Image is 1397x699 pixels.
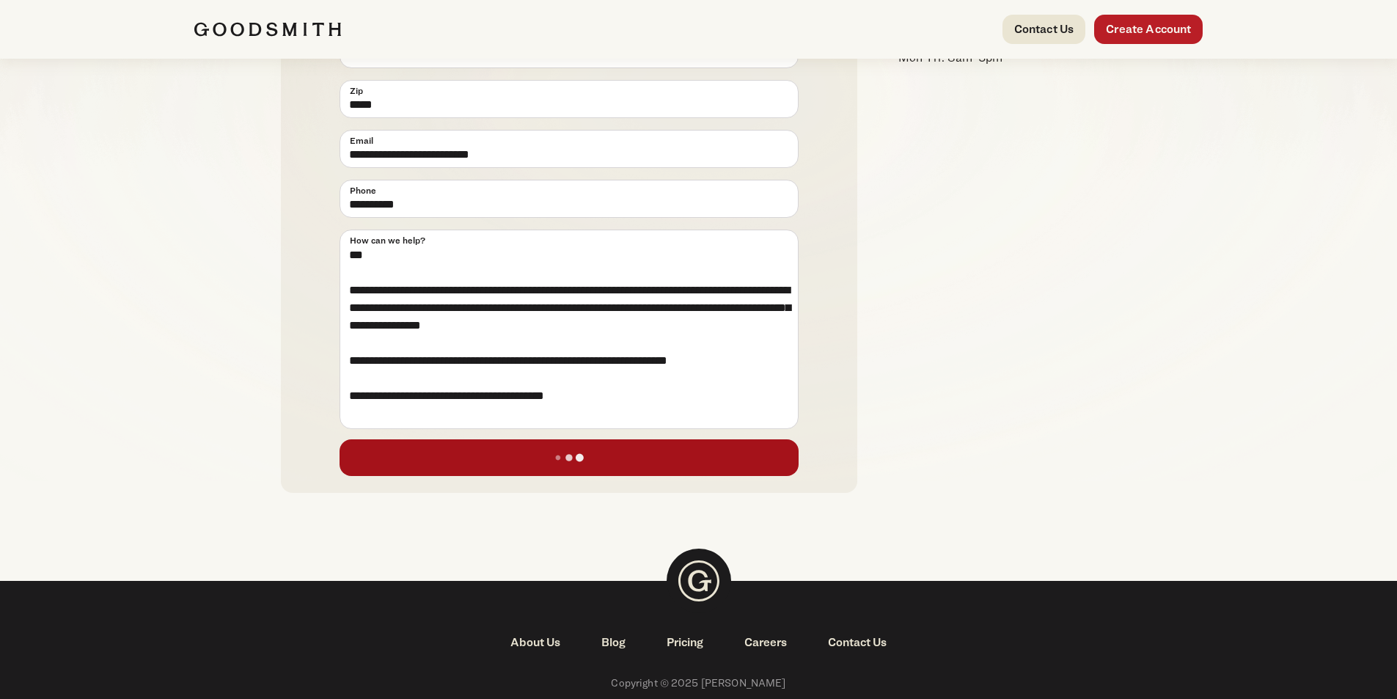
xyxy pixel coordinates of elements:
[724,634,807,651] a: Careers
[350,134,373,147] span: Email
[646,634,724,651] a: Pricing
[807,634,907,651] a: Contact Us
[350,84,363,98] span: Zip
[581,634,646,651] a: Blog
[194,22,341,37] img: Goodsmith
[350,184,376,197] span: Phone
[350,234,425,247] span: How can we help?
[490,634,581,651] a: About Us
[1094,15,1203,44] a: Create Account
[340,439,799,476] button: Submit
[1002,15,1086,44] a: Contact Us
[194,675,1203,692] span: Copyright © 2025 [PERSON_NAME]
[667,549,731,613] img: Goodsmith Logo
